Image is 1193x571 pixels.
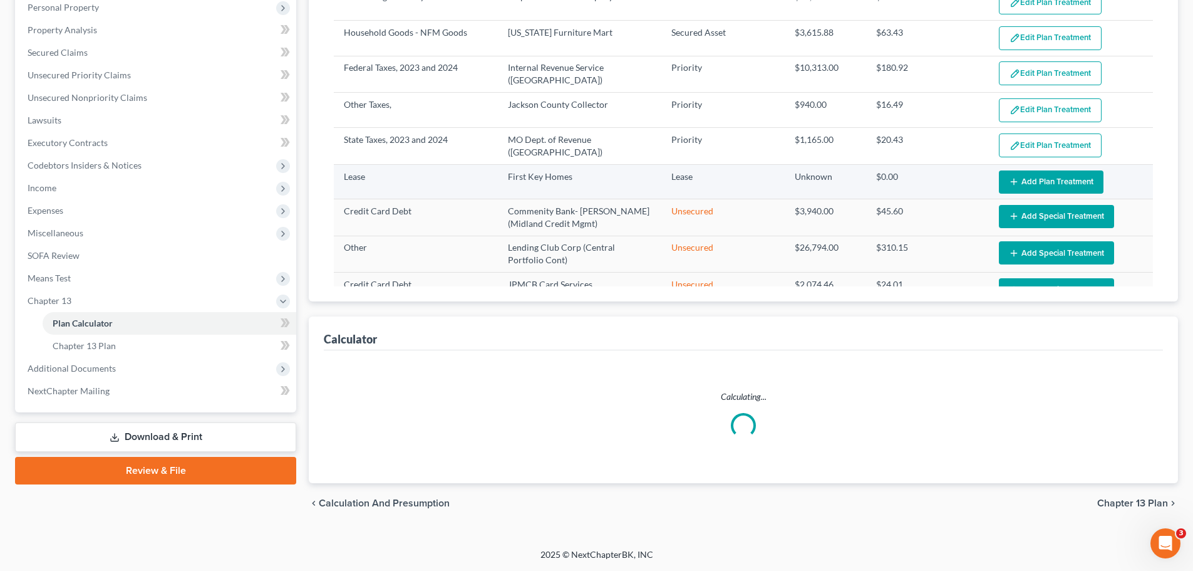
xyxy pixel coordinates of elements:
[334,273,498,307] td: Credit Card Debt
[498,56,662,92] td: Internal Revenue Service ([GEOGRAPHIC_DATA])
[866,56,989,92] td: $180.92
[661,164,784,199] td: Lease
[498,236,662,272] td: Lending Club Corp (Central Portfolio Cont)
[999,241,1114,265] button: Add Special Treatment
[28,115,61,125] span: Lawsuits
[53,340,116,351] span: Chapter 13 Plan
[1176,528,1186,538] span: 3
[28,273,71,283] span: Means Test
[785,236,867,272] td: $26,794.00
[999,134,1102,157] button: Edit Plan Treatment
[661,236,784,272] td: Unsecured
[309,498,450,508] button: chevron_left Calculation and Presumption
[28,228,83,238] span: Miscellaneous
[498,164,662,199] td: First Key Homes
[324,332,377,347] div: Calculator
[28,2,99,13] span: Personal Property
[28,250,80,261] span: SOFA Review
[1097,498,1168,508] span: Chapter 13 Plan
[866,273,989,307] td: $24.01
[661,128,784,164] td: Priority
[28,363,116,374] span: Additional Documents
[18,41,296,64] a: Secured Claims
[28,205,63,216] span: Expenses
[18,64,296,86] a: Unsecured Priority Claims
[43,335,296,357] a: Chapter 13 Plan
[999,98,1102,122] button: Edit Plan Treatment
[1010,105,1020,115] img: edit-pencil-c1479a1de80d8dea1e2430c2f745a3c6a07e9d7aa2eeffe225670001d78357a8.svg
[866,21,989,56] td: $63.43
[53,318,113,328] span: Plan Calculator
[28,160,142,170] span: Codebtors Insiders & Notices
[28,24,97,35] span: Property Analysis
[28,70,131,80] span: Unsecured Priority Claims
[866,236,989,272] td: $310.15
[1010,140,1020,151] img: edit-pencil-c1479a1de80d8dea1e2430c2f745a3c6a07e9d7aa2eeffe225670001d78357a8.svg
[240,548,954,571] div: 2025 © NextChapterBK, INC
[334,164,498,199] td: Lease
[785,164,867,199] td: Unknown
[1168,498,1178,508] i: chevron_right
[498,128,662,164] td: MO Dept. of Revenue ([GEOGRAPHIC_DATA])
[334,390,1153,403] p: Calculating...
[15,422,296,452] a: Download & Print
[309,498,319,508] i: chevron_left
[28,137,108,148] span: Executory Contracts
[866,93,989,128] td: $16.49
[319,498,450,508] span: Calculation and Presumption
[28,182,56,193] span: Income
[28,92,147,103] span: Unsecured Nonpriority Claims
[785,128,867,164] td: $1,165.00
[661,273,784,307] td: Unsecured
[28,47,88,58] span: Secured Claims
[28,295,71,306] span: Chapter 13
[498,93,662,128] td: Jackson County Collector
[785,93,867,128] td: $940.00
[999,278,1114,301] button: Add Special Treatment
[334,128,498,164] td: State Taxes, 2023 and 2024
[785,199,867,236] td: $3,940.00
[498,273,662,307] td: JPMCB Card Services
[18,244,296,267] a: SOFA Review
[18,380,296,402] a: NextChapter Mailing
[498,199,662,236] td: Commenity Bank- [PERSON_NAME] (Midland Credit Mgmt)
[866,199,989,236] td: $45.60
[999,170,1103,194] button: Add Plan Treatment
[18,132,296,154] a: Executory Contracts
[866,164,989,199] td: $0.00
[785,56,867,92] td: $10,313.00
[785,273,867,307] td: $2,074.46
[785,21,867,56] td: $3,615.88
[334,56,498,92] td: Federal Taxes, 2023 and 2024
[334,21,498,56] td: Household Goods - NFM Goods
[43,312,296,335] a: Plan Calculator
[1010,33,1020,43] img: edit-pencil-c1479a1de80d8dea1e2430c2f745a3c6a07e9d7aa2eeffe225670001d78357a8.svg
[661,56,784,92] td: Priority
[334,199,498,236] td: Credit Card Debt
[661,93,784,128] td: Priority
[661,199,784,236] td: Unsecured
[1150,528,1180,558] iframe: Intercom live chat
[661,21,784,56] td: Secured Asset
[498,21,662,56] td: [US_STATE] Furniture Mart
[18,109,296,132] a: Lawsuits
[18,86,296,109] a: Unsecured Nonpriority Claims
[999,205,1114,228] button: Add Special Treatment
[1010,68,1020,79] img: edit-pencil-c1479a1de80d8dea1e2430c2f745a3c6a07e9d7aa2eeffe225670001d78357a8.svg
[15,457,296,485] a: Review & File
[334,236,498,272] td: Other
[999,61,1102,85] button: Edit Plan Treatment
[999,26,1102,50] button: Edit Plan Treatment
[28,385,110,396] span: NextChapter Mailing
[18,19,296,41] a: Property Analysis
[334,93,498,128] td: Other Taxes,
[866,128,989,164] td: $20.43
[1097,498,1178,508] button: Chapter 13 Plan chevron_right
